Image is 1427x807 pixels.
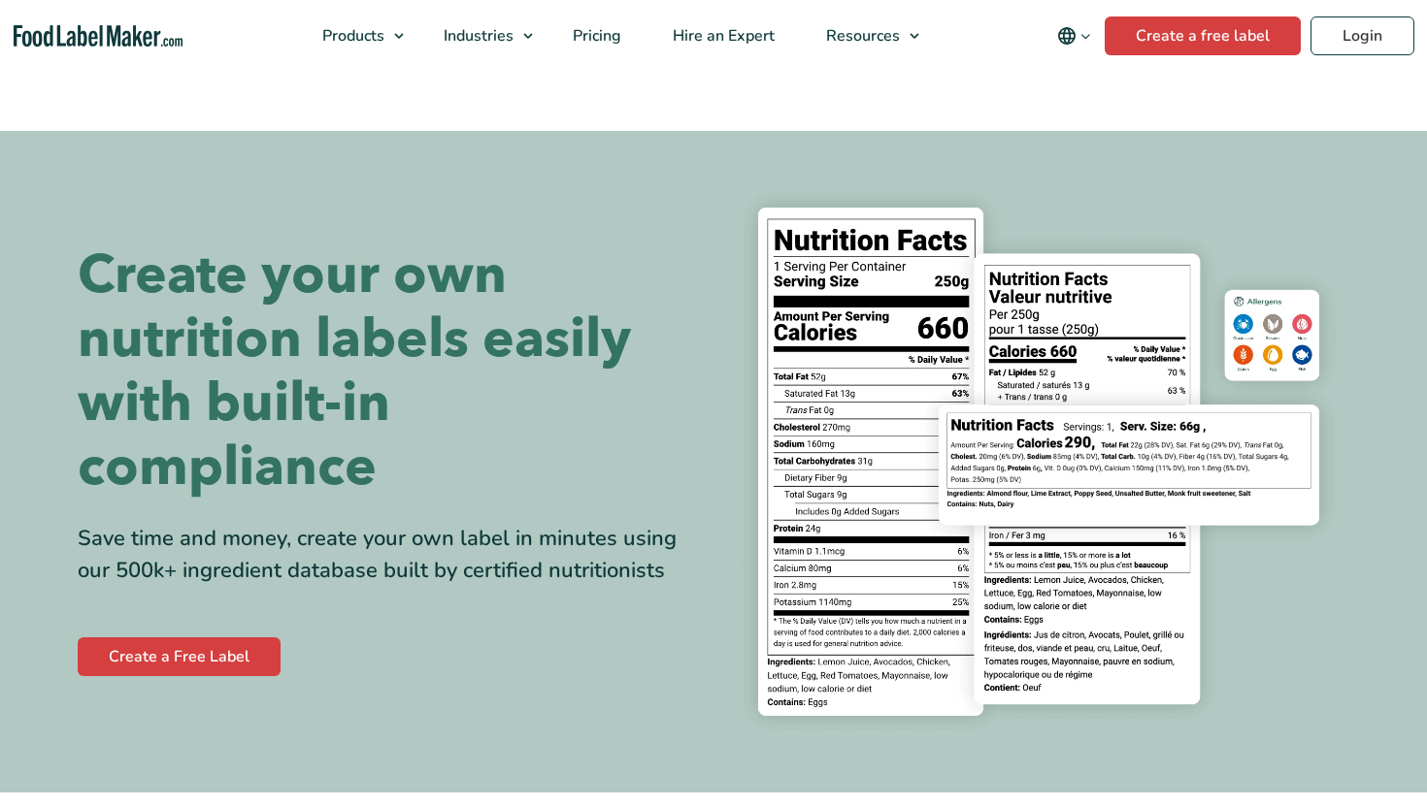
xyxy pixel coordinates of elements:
[1044,16,1105,55] button: Change language
[78,637,281,676] a: Create a Free Label
[78,243,699,500] h1: Create your own nutrition labels easily with built-in compliance
[667,25,777,47] span: Hire an Expert
[78,523,699,587] div: Save time and money, create your own label in minutes using our 500k+ ingredient database built b...
[316,25,386,47] span: Products
[1105,16,1301,55] a: Create a free label
[14,25,183,48] a: Food Label Maker homepage
[438,25,515,47] span: Industries
[567,25,623,47] span: Pricing
[1311,16,1414,55] a: Login
[820,25,902,47] span: Resources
